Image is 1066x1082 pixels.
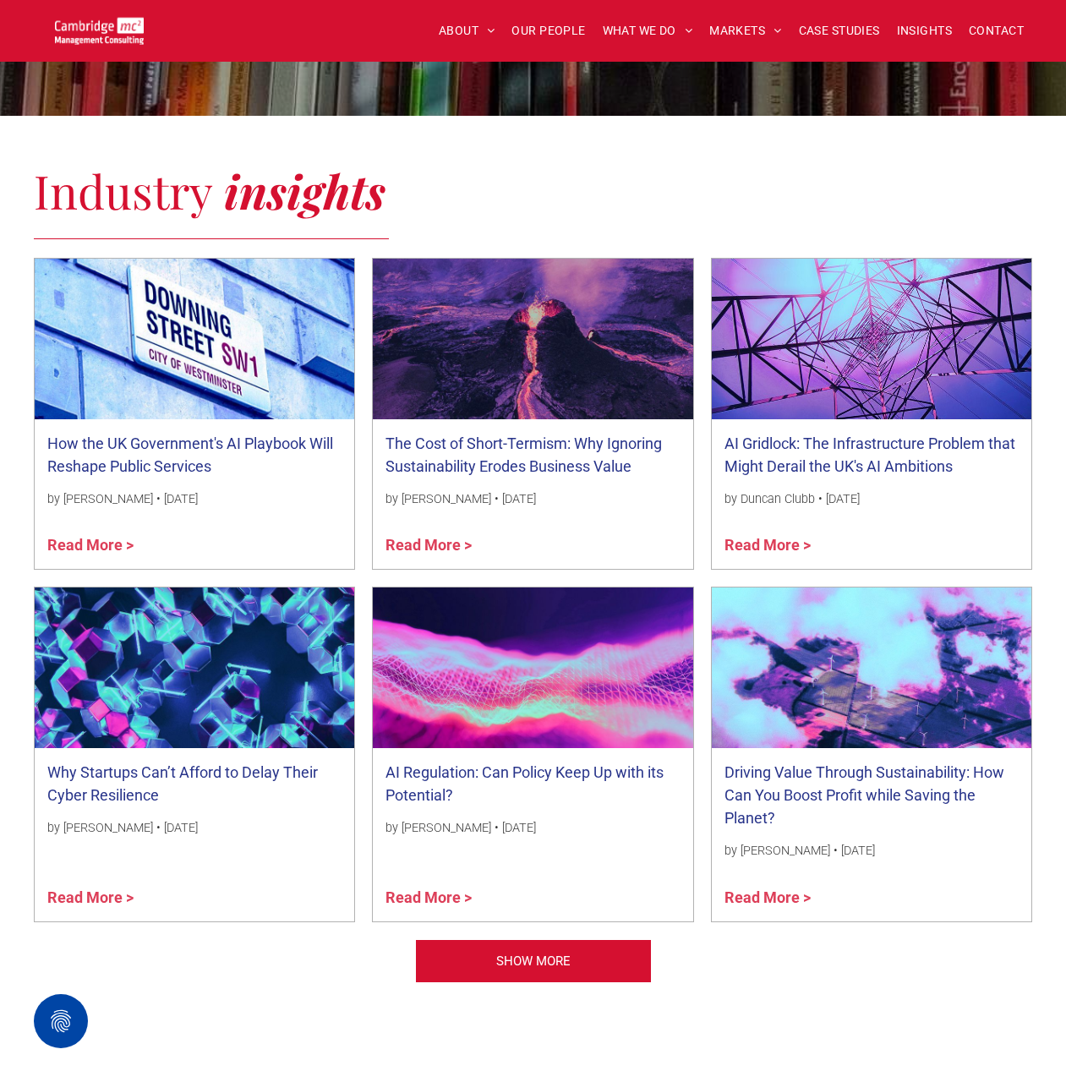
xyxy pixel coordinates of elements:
strong: insights [224,159,385,221]
span: by [PERSON_NAME] [385,821,491,835]
a: A close-up of the Downing St sign [35,259,354,419]
span: • [156,821,161,835]
span: by [PERSON_NAME] [47,492,153,506]
a: OUR PEOPLE [503,18,593,44]
a: CASE STUDIES [790,18,888,44]
a: AI Regulation: Can Policy Keep Up with its Potential? [385,761,680,806]
a: Read More > [724,886,1019,909]
span: [DATE] [164,821,198,835]
a: Read More > [47,886,342,909]
img: Go to Homepage [55,17,145,45]
span: by [PERSON_NAME] [385,492,491,506]
span: • [495,821,499,835]
span: [DATE] [164,492,198,506]
a: Read More > [724,533,1019,556]
a: ABOUT [430,18,504,44]
a: The Cost of Short-Termism: Why Ignoring Sustainability Erodes Business Value [385,432,680,478]
span: • [495,492,499,506]
span: by [PERSON_NAME] [47,821,153,835]
span: [DATE] [502,821,536,835]
a: Abstract neon hexagons [35,587,354,748]
a: How the UK Government's AI Playbook Will Reshape Public Services [47,432,342,478]
span: SHOW MORE [496,940,571,982]
a: Aerial shot of wind turbines [712,587,1031,748]
a: Your Business Transformed | Cambridge Management Consulting [55,19,145,37]
a: Read More > [385,886,680,909]
a: MARKETS [701,18,790,44]
a: Duncan Clubb | Senior Partner - Data Centres, Edge & Cloud [415,939,652,983]
span: • [834,844,838,858]
a: Read More > [47,533,342,556]
span: • [156,492,161,506]
a: Driving Value Through Sustainability: How Can You Boost Profit while Saving the Planet? [724,761,1019,829]
a: AI Gridlock: The Infrastructure Problem that Might Derail the UK's AI Ambitions [724,432,1019,478]
a: Read More > [385,533,680,556]
a: CONTACT [960,18,1032,44]
span: [DATE] [502,492,536,506]
a: INSIGHTS [888,18,960,44]
a: Neon wave [373,587,692,748]
span: • [818,492,823,506]
span: by [PERSON_NAME] [724,844,830,858]
span: Industry [34,159,213,221]
span: by Duncan Clubb [724,492,815,506]
a: Volcano lava lake [373,259,692,419]
a: Why Startups Can’t Afford to Delay Their Cyber Resilience [47,761,342,806]
span: [DATE] [826,492,860,506]
a: WHAT WE DO [594,18,702,44]
a: Close up of electricity pylon [712,259,1031,419]
span: [DATE] [841,844,875,858]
